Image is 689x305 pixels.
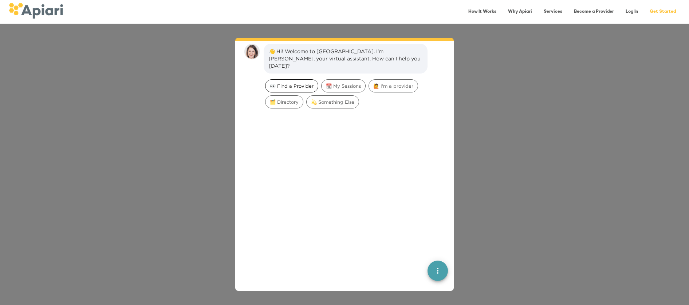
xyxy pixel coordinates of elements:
a: Log In [621,4,642,19]
img: amy.37686e0395c82528988e.png [244,44,260,60]
a: Become a Provider [570,4,618,19]
div: 👀 Find a Provider [265,79,318,92]
a: Why Apiari [504,4,536,19]
span: 🙋 I'm a provider [369,83,418,90]
a: How It Works [464,4,501,19]
a: Get Started [645,4,680,19]
div: 🙋 I'm a provider [369,79,418,92]
div: 📆 My Sessions [321,79,366,92]
img: logo [9,3,63,19]
span: 📆 My Sessions [322,83,365,90]
span: 👀 Find a Provider [265,83,318,90]
span: 🗂️ Directory [265,99,303,106]
div: 🗂️ Directory [265,95,303,108]
span: 💫 Something Else [307,99,359,106]
a: Services [539,4,567,19]
button: quick menu [428,260,448,281]
div: 👋 Hi! Welcome to [GEOGRAPHIC_DATA]. I'm [PERSON_NAME], your virtual assistant. How can I help you... [269,48,422,70]
div: 💫 Something Else [306,95,359,108]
